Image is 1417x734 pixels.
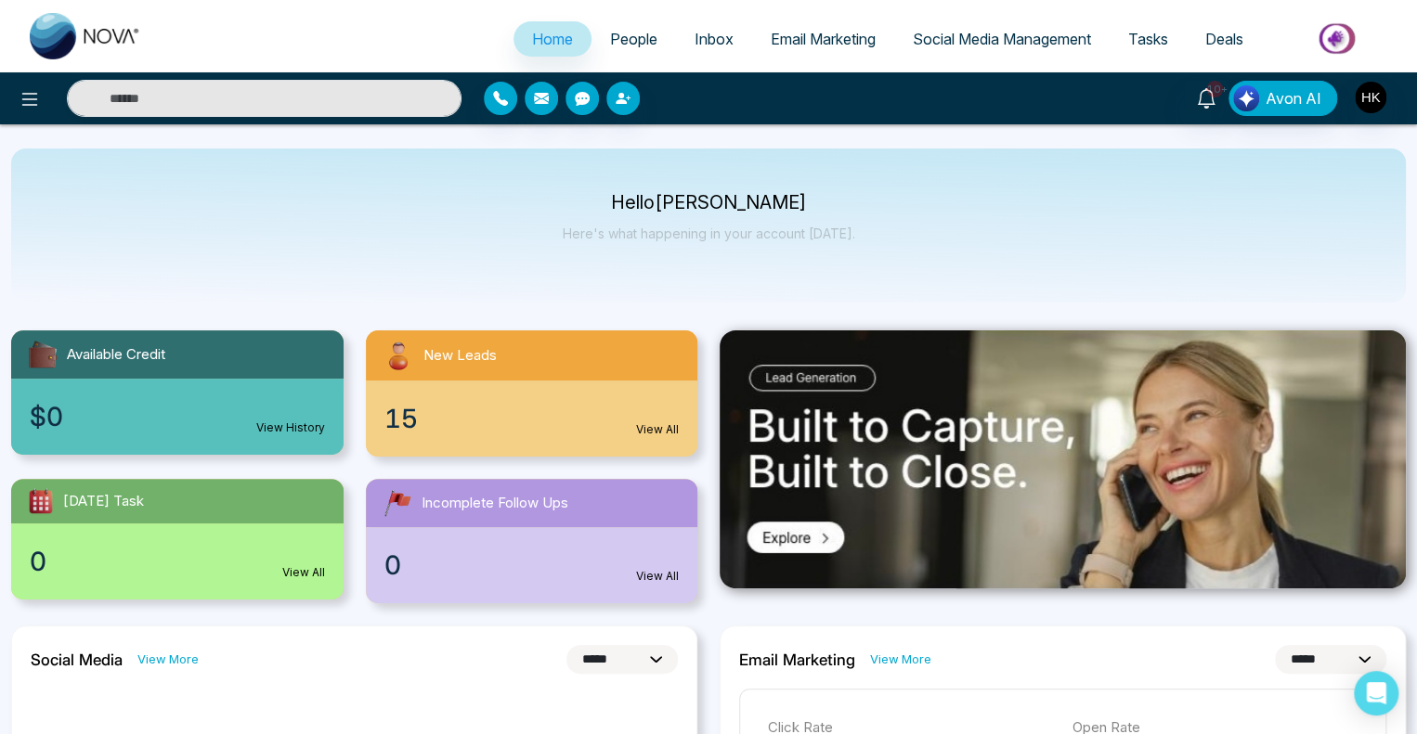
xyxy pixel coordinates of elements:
a: People [591,21,676,57]
img: User Avatar [1355,82,1386,113]
a: Social Media Management [894,21,1110,57]
a: View More [137,650,199,668]
span: Social Media Management [913,30,1091,48]
a: Home [513,21,591,57]
a: View More [870,650,931,668]
a: Deals [1187,21,1262,57]
a: Tasks [1110,21,1187,57]
h2: Email Marketing [739,650,855,669]
a: New Leads15View All [355,330,709,457]
div: Open Intercom Messenger [1354,671,1398,715]
a: Incomplete Follow Ups0View All [355,479,709,603]
p: Hello [PERSON_NAME] [563,195,855,211]
span: Available Credit [67,344,165,366]
a: View All [636,421,679,438]
span: 15 [384,399,418,438]
img: Market-place.gif [1271,18,1406,59]
a: 10+ [1184,81,1228,113]
span: Inbox [695,30,734,48]
span: 10+ [1206,81,1223,97]
p: Here's what happening in your account [DATE]. [563,225,855,241]
img: followUps.svg [381,486,414,520]
a: Inbox [676,21,752,57]
span: 0 [384,546,401,585]
span: Email Marketing [771,30,876,48]
span: Incomplete Follow Ups [422,493,568,514]
h2: Social Media [31,650,123,669]
img: Lead Flow [1233,85,1259,111]
span: Avon AI [1266,87,1321,109]
span: Deals [1205,30,1243,48]
a: View History [256,419,325,436]
span: Tasks [1128,30,1168,48]
a: View All [636,568,679,585]
span: New Leads [423,345,497,367]
span: Home [532,30,573,48]
span: $0 [30,397,63,436]
img: . [720,330,1406,588]
img: newLeads.svg [381,338,416,373]
img: availableCredit.svg [26,338,59,371]
button: Avon AI [1228,81,1337,116]
span: People [610,30,657,48]
a: View All [282,564,325,581]
span: 0 [30,542,46,581]
img: todayTask.svg [26,486,56,516]
img: Nova CRM Logo [30,13,141,59]
a: Email Marketing [752,21,894,57]
span: [DATE] Task [63,491,144,512]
